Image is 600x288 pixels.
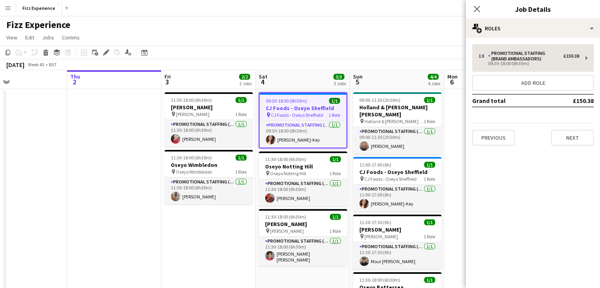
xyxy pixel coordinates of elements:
span: 5 [352,77,363,86]
div: 1 x [479,53,488,59]
app-job-card: 11:30-18:00 (6h30m)1/1Oseyo Notting Hill Oseyo Notting Hill1 RolePromotional Staffing (Brand Amba... [259,151,347,206]
span: 1/1 [424,162,435,168]
span: 11:30-18:00 (6h30m) [265,156,306,162]
span: 11:30-18:00 (6h30m) [171,97,212,103]
app-job-card: 11:30-18:00 (6h30m)1/1Oseyo Wimbledon Oseyo Wimbledon1 RolePromotional Staffing (Brand Ambassador... [164,150,253,204]
span: 6 [446,77,458,86]
div: Roles [466,19,600,38]
div: 09:30-18:00 (8h30m) [479,62,579,65]
span: 1 Role [424,176,435,182]
app-card-role: Promotional Staffing (Brand Ambassadors)1/111:30-18:00 (6h30m)[PERSON_NAME] [PERSON_NAME] [259,237,347,266]
span: CJ Foods - Oseyo Sheffield [364,176,417,182]
app-card-role: Promotional Staffing (Brand Ambassadors)1/111:30-18:00 (6h30m)[PERSON_NAME] [259,179,347,206]
td: Grand total [472,94,547,107]
span: Edit [25,34,34,41]
span: 1/1 [330,214,341,220]
app-card-role: Promotional Staffing (Brand Ambassadors)1/111:00-17:00 (6h)[PERSON_NAME]-Key [353,185,441,211]
span: 3 [163,77,171,86]
app-card-role: Promotional Staffing (Brand Ambassadors)1/111:30-18:00 (6h30m)[PERSON_NAME] [164,178,253,204]
h3: Oseyo Notting Hill [259,163,347,170]
app-card-role: Promotional Staffing (Brand Ambassadors)1/109:00-11:30 (2h30m)[PERSON_NAME] [353,127,441,154]
span: Week 40 [26,62,46,67]
app-job-card: 09:00-11:30 (2h30m)1/1Holland & [PERSON_NAME] [PERSON_NAME] Holland & [PERSON_NAME] [PERSON_NAME]... [353,92,441,154]
span: [PERSON_NAME] [364,234,398,239]
button: Add role [472,75,594,91]
span: 4/4 [428,74,439,80]
span: 1/1 [236,155,247,161]
app-job-card: 11:30-18:00 (6h30m)1/1[PERSON_NAME] [PERSON_NAME]1 RolePromotional Staffing (Brand Ambassadors)1/... [259,209,347,266]
app-card-role: Promotional Staffing (Brand Ambassadors)1/111:30-17:30 (6h)Maui [PERSON_NAME] [353,242,441,269]
a: Jobs [39,32,57,43]
span: Oseyo Wimbledon [176,169,212,175]
span: 1/1 [330,156,341,162]
app-job-card: 11:30-17:30 (6h)1/1[PERSON_NAME] [PERSON_NAME]1 RolePromotional Staffing (Brand Ambassadors)1/111... [353,215,441,269]
span: View [6,34,17,41]
span: 11:30-17:30 (6h) [359,219,391,225]
a: Edit [22,32,37,43]
span: 1 Role [424,118,435,124]
span: 11:30-18:00 (6h30m) [265,214,306,220]
a: View [3,32,21,43]
h3: Job Details [466,4,600,14]
span: Fri [164,73,171,80]
span: 1/1 [329,98,340,104]
span: Oseyo Notting Hill [270,170,306,176]
div: 4 Jobs [428,80,440,86]
h1: Fizz Experience [6,19,70,31]
h3: [PERSON_NAME] [164,104,253,111]
span: 1 Role [235,111,247,117]
app-job-card: 11:00-17:00 (6h)1/1CJ Foods - Oseyo Sheffield CJ Foods - Oseyo Sheffield1 RolePromotional Staffin... [353,157,441,211]
span: [PERSON_NAME] [270,228,304,234]
div: £150.38 [563,53,579,59]
app-card-role: Promotional Staffing (Brand Ambassadors)1/111:30-18:00 (6h30m)[PERSON_NAME] [164,120,253,147]
span: Thu [70,73,80,80]
span: 11:30-18:00 (6h30m) [171,155,212,161]
span: [PERSON_NAME] [176,111,209,117]
span: 09:30-18:00 (8h30m) [266,98,307,104]
span: Sat [259,73,267,80]
span: Jobs [42,34,54,41]
span: 1/1 [424,277,435,283]
span: Holland & [PERSON_NAME] [PERSON_NAME] [364,118,424,124]
span: 1/1 [424,219,435,225]
div: 2 Jobs [239,80,252,86]
span: Mon [447,73,458,80]
button: Fizz Experience [16,0,62,16]
span: 1/1 [236,97,247,103]
div: [DATE] [6,61,24,69]
h3: CJ Foods - Oseyo Sheffield [260,105,346,112]
h3: [PERSON_NAME] [259,221,347,228]
span: 1 Role [235,169,247,175]
app-job-card: 09:30-18:00 (8h30m)1/1CJ Foods - Oseyo Sheffield CJ Foods - Oseyo Sheffield1 RolePromotional Staf... [259,92,347,148]
h3: [PERSON_NAME] [353,226,441,233]
td: £150.38 [547,94,594,107]
span: 11:00-17:00 (6h) [359,162,391,168]
span: 1/1 [424,97,435,103]
h3: Holland & [PERSON_NAME] [PERSON_NAME] [353,104,441,118]
span: 09:00-11:30 (2h30m) [359,97,400,103]
span: Sun [353,73,363,80]
a: Comms [59,32,83,43]
span: 11:30-18:00 (6h30m) [359,277,400,283]
h3: CJ Foods - Oseyo Sheffield [353,168,441,176]
app-job-card: 11:30-18:00 (6h30m)1/1[PERSON_NAME] [PERSON_NAME]1 RolePromotional Staffing (Brand Ambassadors)1/... [164,92,253,147]
span: Comms [62,34,80,41]
span: 3/3 [333,74,344,80]
h3: Oseyo Wimbledon [164,161,253,168]
span: CJ Foods - Oseyo Sheffield [271,112,323,118]
div: 3 Jobs [334,80,346,86]
button: Previous [472,130,515,146]
span: 2 [69,77,80,86]
span: 1 Role [329,170,341,176]
span: 2/2 [239,74,250,80]
button: Next [551,130,594,146]
div: BST [49,62,57,67]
